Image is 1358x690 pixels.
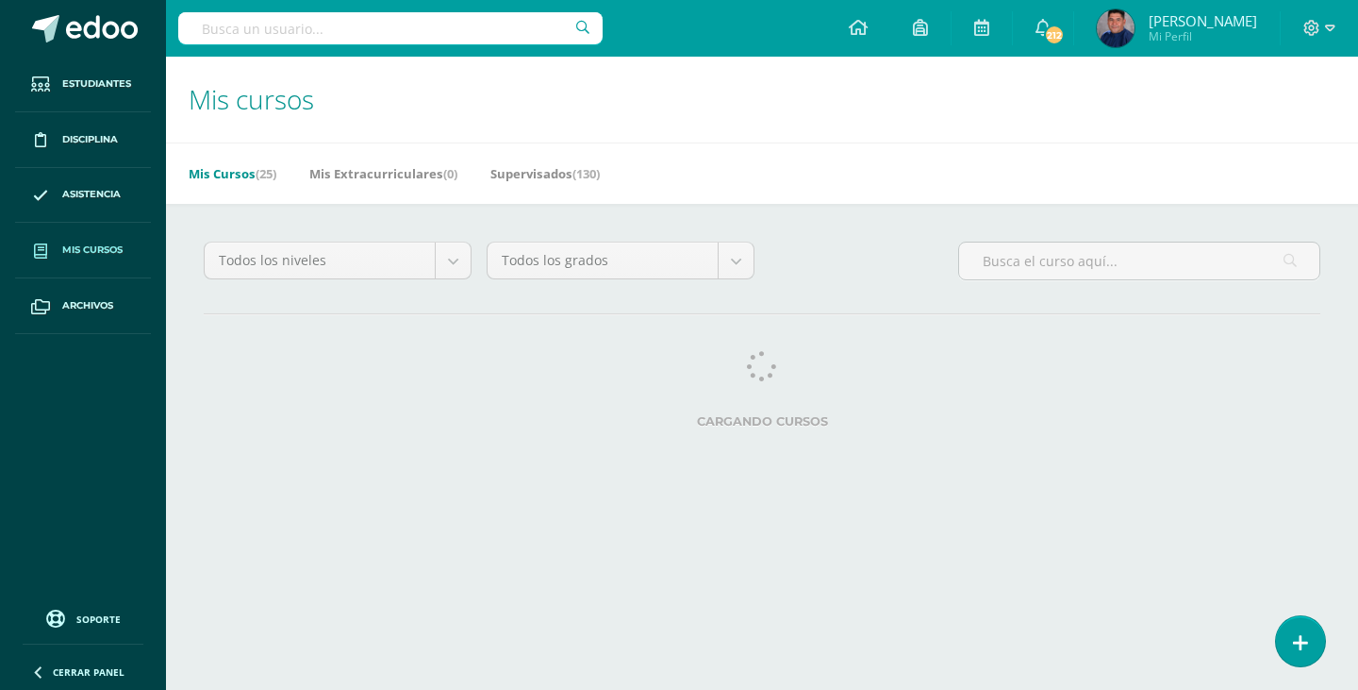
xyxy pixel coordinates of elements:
[53,665,124,679] span: Cerrar panel
[256,165,276,182] span: (25)
[189,159,276,189] a: Mis Cursos(25)
[23,605,143,631] a: Soporte
[1097,9,1134,47] img: 525c8a1cebf53947ed4c1d328e227f29.png
[62,298,113,313] span: Archivos
[189,81,314,117] span: Mis cursos
[443,165,457,182] span: (0)
[219,243,421,278] span: Todos los niveles
[572,165,600,182] span: (130)
[15,57,151,112] a: Estudiantes
[1043,25,1064,45] span: 212
[205,243,471,278] a: Todos los niveles
[15,278,151,334] a: Archivos
[1149,11,1257,30] span: [PERSON_NAME]
[76,613,121,626] span: Soporte
[204,414,1320,429] label: Cargando cursos
[502,243,704,278] span: Todos los grados
[309,159,457,189] a: Mis Extracurriculares(0)
[15,168,151,224] a: Asistencia
[62,243,123,258] span: Mis cursos
[959,243,1319,279] input: Busca el curso aquí...
[490,159,600,189] a: Supervisados(130)
[62,132,118,147] span: Disciplina
[15,112,151,168] a: Disciplina
[15,223,151,278] a: Mis cursos
[62,187,121,202] span: Asistencia
[1149,28,1257,44] span: Mi Perfil
[178,12,603,44] input: Busca un usuario...
[62,76,131,92] span: Estudiantes
[488,243,754,278] a: Todos los grados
